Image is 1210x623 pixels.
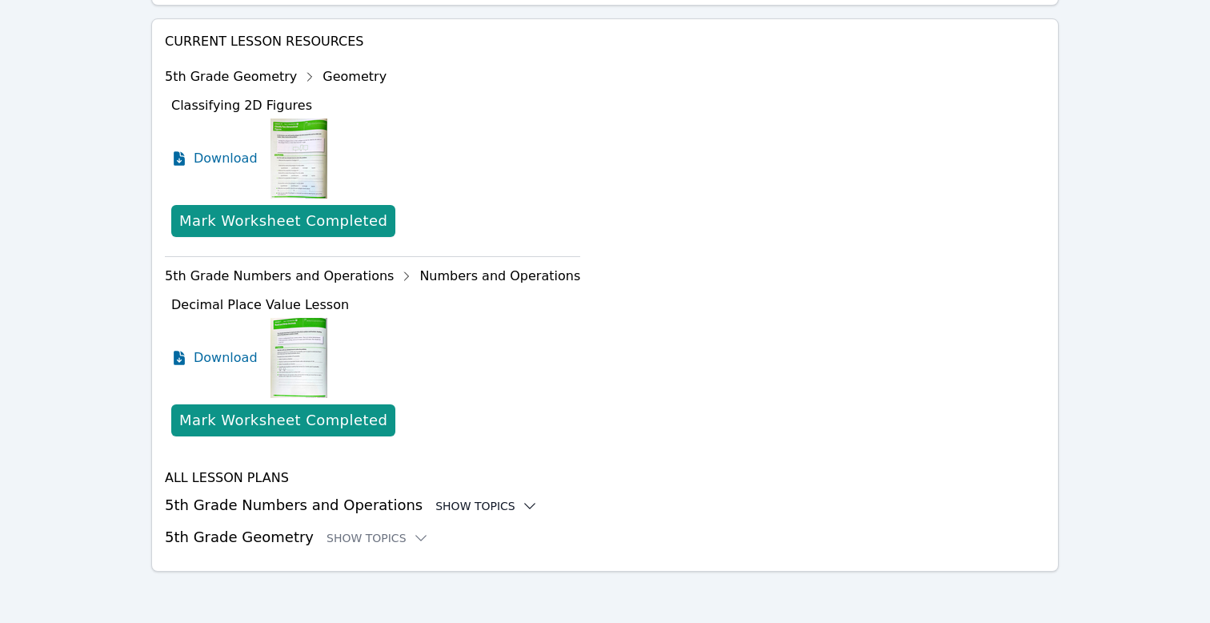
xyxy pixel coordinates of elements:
[194,348,258,368] span: Download
[171,404,395,436] button: Mark Worksheet Completed
[270,318,327,398] img: Decimal Place Value Lesson
[171,318,258,398] a: Download
[165,64,580,90] div: 5th Grade Geometry Geometry
[171,205,395,237] button: Mark Worksheet Completed
[165,526,1045,549] h3: 5th Grade Geometry
[171,98,312,113] span: Classifying 2D Figures
[179,409,387,432] div: Mark Worksheet Completed
[179,210,387,232] div: Mark Worksheet Completed
[435,498,538,514] button: Show Topics
[165,263,580,289] div: 5th Grade Numbers and Operations Numbers and Operations
[171,119,258,199] a: Download
[171,297,349,312] span: Decimal Place Value Lesson
[165,468,1045,488] h4: All Lesson Plans
[194,149,258,168] span: Download
[165,32,1045,51] h4: Current Lesson Resources
[327,530,429,546] button: Show Topics
[270,119,327,199] img: Classifying 2D Figures
[165,494,1045,516] h3: 5th Grade Numbers and Operations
